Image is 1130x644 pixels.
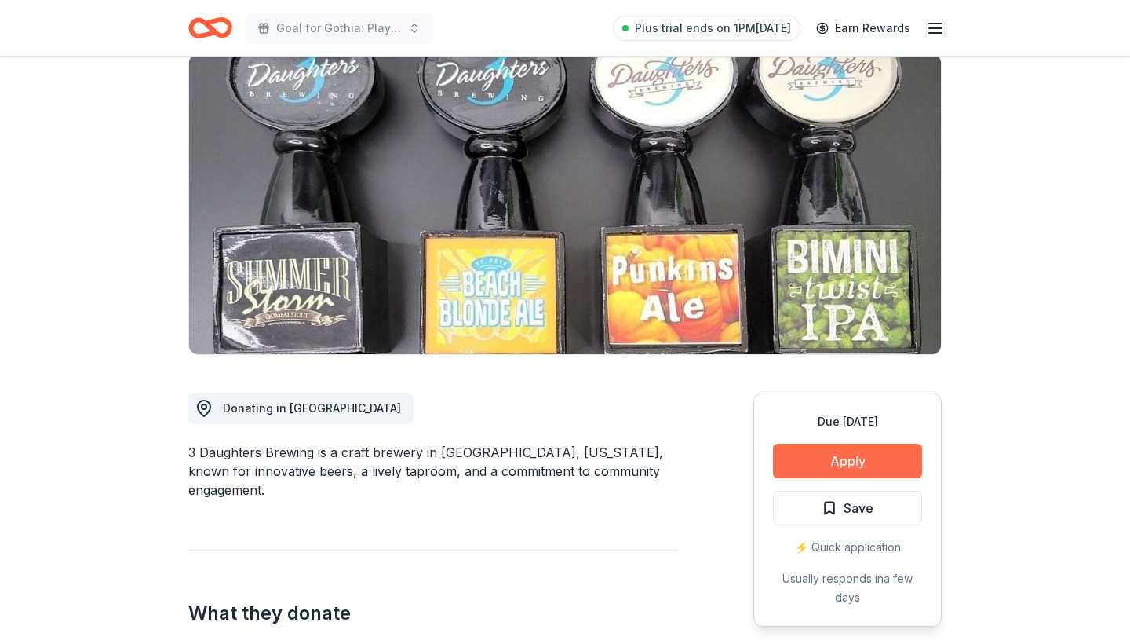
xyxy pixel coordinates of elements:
span: Save [844,498,873,518]
div: Due [DATE] [773,412,922,431]
button: Goal for Gothia: Play It Forward Raffle [245,13,433,44]
span: Plus trial ends on 1PM[DATE] [635,19,791,38]
div: Usually responds in a few days [773,569,922,607]
a: Earn Rewards [807,14,920,42]
button: Apply [773,444,922,478]
span: Donating in [GEOGRAPHIC_DATA] [223,401,401,415]
div: ⚡️ Quick application [773,538,922,557]
h2: What they donate [188,601,678,626]
a: Plus trial ends on 1PM[DATE] [613,16,800,41]
img: Image for 3 Daughters Brewing [189,54,941,354]
div: 3 Daughters Brewing is a craft brewery in [GEOGRAPHIC_DATA], [US_STATE], known for innovative bee... [188,443,678,499]
button: Save [773,491,922,525]
a: Home [188,9,232,46]
span: Goal for Gothia: Play It Forward Raffle [276,19,402,38]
